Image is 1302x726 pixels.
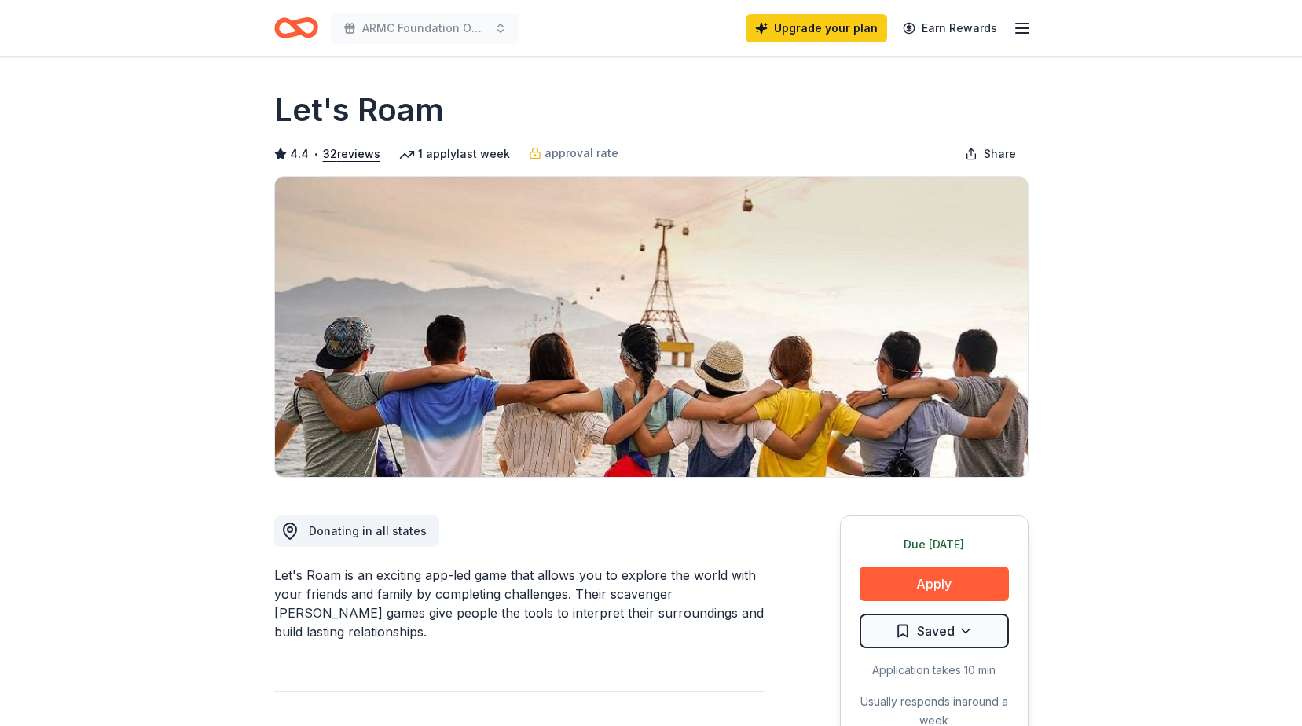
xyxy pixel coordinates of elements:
div: Application takes 10 min [860,661,1009,680]
a: Upgrade your plan [746,14,887,42]
a: approval rate [529,144,618,163]
span: ARMC Foundation Online Holiday Raffle [362,19,488,38]
button: 32reviews [323,145,380,163]
div: Due [DATE] [860,535,1009,554]
span: approval rate [545,144,618,163]
a: Home [274,9,318,46]
span: Share [984,145,1016,163]
a: Earn Rewards [893,14,1007,42]
button: Saved [860,614,1009,648]
span: Saved [917,621,955,641]
button: ARMC Foundation Online Holiday Raffle [331,13,519,44]
button: Share [952,138,1029,170]
img: Image for Let's Roam [275,177,1028,477]
div: 1 apply last week [399,145,510,163]
h1: Let's Roam [274,88,444,132]
button: Apply [860,566,1009,601]
span: • [313,148,318,160]
div: Let's Roam is an exciting app-led game that allows you to explore the world with your friends and... [274,566,765,641]
span: 4.4 [290,145,309,163]
span: Donating in all states [309,524,427,537]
